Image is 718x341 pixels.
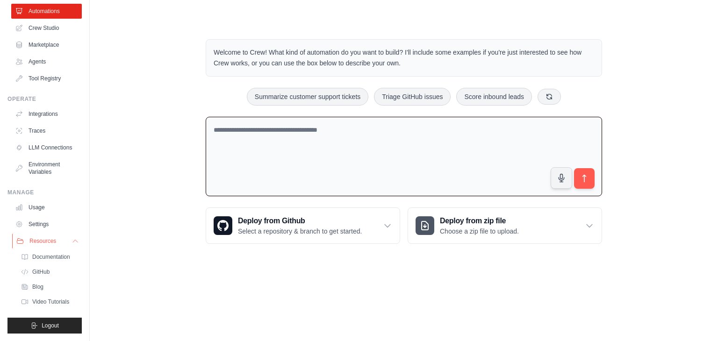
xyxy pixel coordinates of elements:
[11,217,82,232] a: Settings
[7,318,82,334] button: Logout
[11,107,82,121] a: Integrations
[32,283,43,291] span: Blog
[29,237,56,245] span: Resources
[456,88,532,106] button: Score inbound leads
[42,322,59,329] span: Logout
[671,296,718,341] iframe: Chat Widget
[11,200,82,215] a: Usage
[17,295,82,308] a: Video Tutorials
[440,227,519,236] p: Choose a zip file to upload.
[32,298,69,305] span: Video Tutorials
[11,21,82,36] a: Crew Studio
[11,123,82,138] a: Traces
[7,95,82,103] div: Operate
[32,268,50,276] span: GitHub
[11,157,82,179] a: Environment Variables
[247,88,368,106] button: Summarize customer support tickets
[238,215,362,227] h3: Deploy from Github
[17,265,82,278] a: GitHub
[11,54,82,69] a: Agents
[11,37,82,52] a: Marketplace
[440,215,519,227] h3: Deploy from zip file
[17,250,82,263] a: Documentation
[12,234,83,249] button: Resources
[374,88,451,106] button: Triage GitHub issues
[7,189,82,196] div: Manage
[11,140,82,155] a: LLM Connections
[11,4,82,19] a: Automations
[17,280,82,293] a: Blog
[32,253,70,261] span: Documentation
[11,71,82,86] a: Tool Registry
[214,47,594,69] p: Welcome to Crew! What kind of automation do you want to build? I'll include some examples if you'...
[238,227,362,236] p: Select a repository & branch to get started.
